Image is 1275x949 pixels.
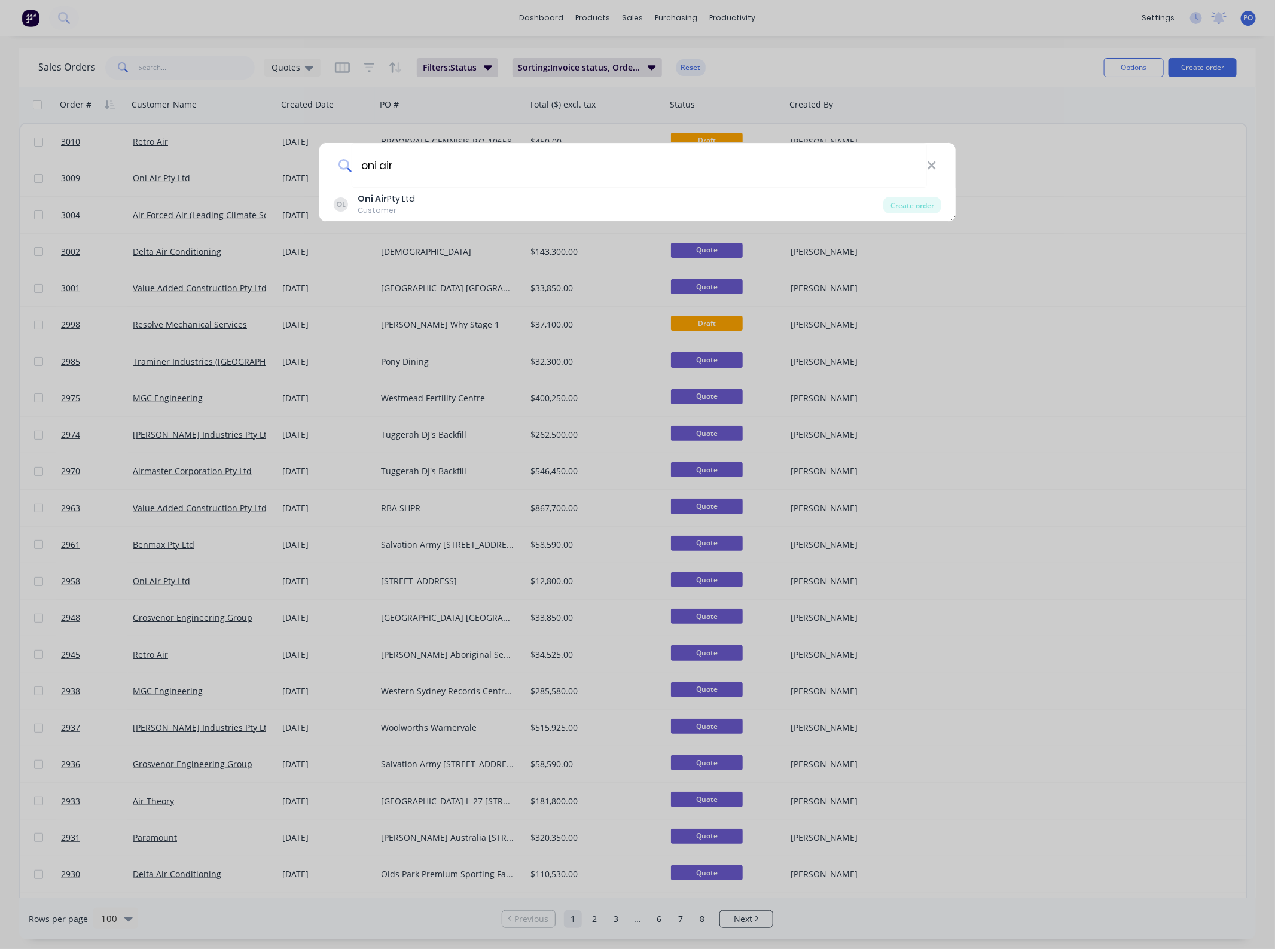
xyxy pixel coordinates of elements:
[358,193,415,205] div: Pty Ltd
[358,193,387,205] b: Oni Air
[883,197,941,213] div: Create order
[352,143,927,188] input: Enter a customer name to create a new order...
[358,205,415,216] div: Customer
[334,197,348,212] div: OL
